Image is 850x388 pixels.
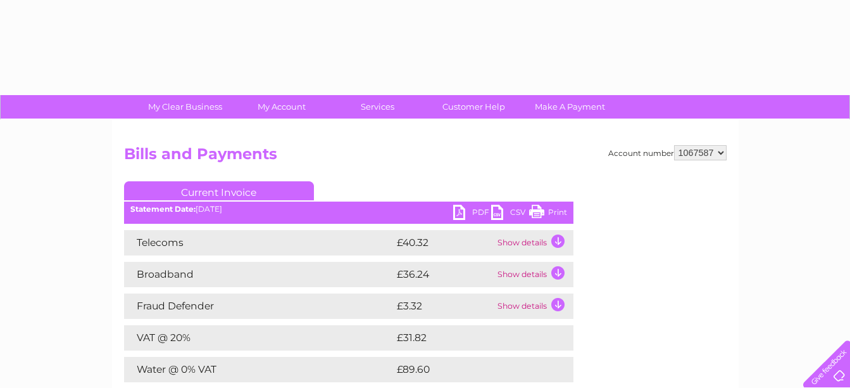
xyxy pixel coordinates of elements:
a: Customer Help [422,95,526,119]
div: Account number [608,145,727,160]
td: £36.24 [394,262,494,287]
a: My Account [229,95,334,119]
a: Print [529,205,567,223]
a: Current Invoice [124,181,314,200]
td: Show details [494,230,573,255]
td: Telecoms [124,230,394,255]
td: Show details [494,262,573,287]
b: Statement Date: [130,204,196,214]
a: CSV [491,205,529,223]
a: PDF [453,205,491,223]
td: VAT @ 20% [124,325,394,351]
td: £40.32 [394,230,494,255]
td: Fraud Defender [124,294,394,319]
a: Make A Payment [518,95,622,119]
h2: Bills and Payments [124,145,727,169]
td: Show details [494,294,573,319]
td: £31.82 [394,325,547,351]
td: £3.32 [394,294,494,319]
a: Services [325,95,430,119]
td: Broadband [124,262,394,287]
div: [DATE] [124,205,573,214]
td: £89.60 [394,357,549,382]
a: My Clear Business [133,95,237,119]
td: Water @ 0% VAT [124,357,394,382]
